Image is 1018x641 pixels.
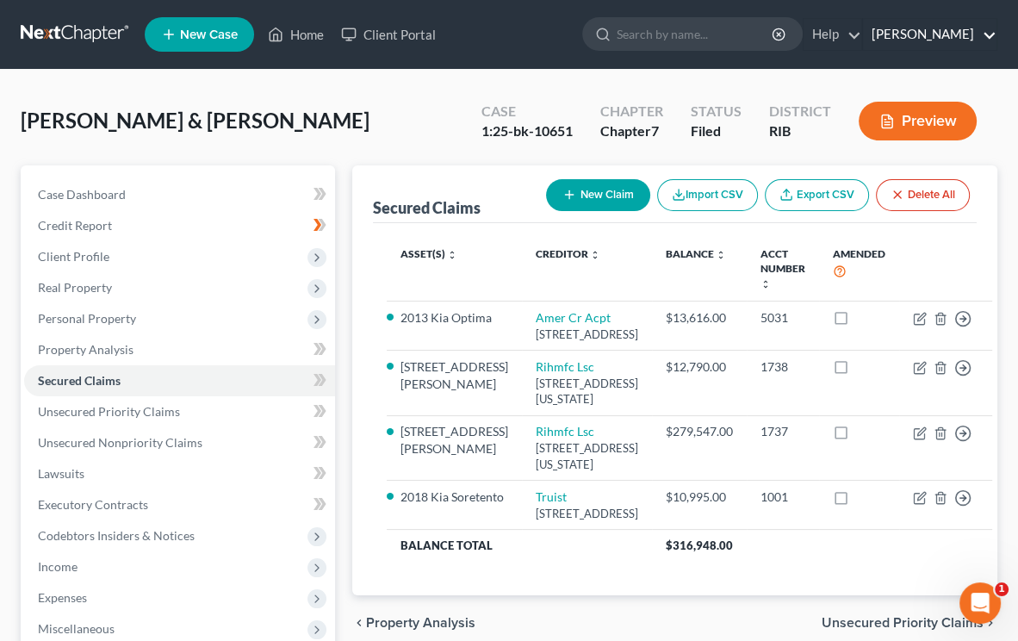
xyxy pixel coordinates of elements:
[400,309,508,327] li: 2013 Kia Optima
[666,538,733,552] span: $316,948.00
[617,18,774,50] input: Search by name...
[822,616,997,630] button: Unsecured Priority Claims chevron_right
[716,250,726,260] i: unfold_more
[180,28,238,41] span: New Case
[400,247,457,260] a: Asset(s) unfold_more
[536,247,600,260] a: Creditor unfold_more
[400,423,508,457] li: [STREET_ADDRESS][PERSON_NAME]
[760,423,805,440] div: 1737
[387,530,652,561] th: Balance Total
[481,102,573,121] div: Case
[760,309,805,327] div: 5031
[38,590,87,605] span: Expenses
[536,489,567,504] a: Truist
[400,489,508,506] li: 2018 Kia Soretento
[959,582,1001,624] iframe: Intercom live chat
[38,528,195,543] span: Codebtors Insiders & Notices
[38,218,112,233] span: Credit Report
[38,435,202,450] span: Unsecured Nonpriority Claims
[769,102,831,121] div: District
[765,179,869,211] a: Export CSV
[38,280,112,295] span: Real Property
[24,396,335,427] a: Unsecured Priority Claims
[666,309,733,327] div: $13,616.00
[546,179,650,211] button: New Claim
[804,19,861,50] a: Help
[352,616,366,630] i: chevron_left
[760,279,771,289] i: unfold_more
[666,489,733,506] div: $10,995.00
[691,102,742,121] div: Status
[536,310,611,325] a: Amer Cr Acpt
[536,506,638,522] div: [STREET_ADDRESS]
[536,424,594,439] a: Rihmfc Lsc
[536,376,638,408] div: [STREET_ADDRESS][US_STATE]
[666,423,733,440] div: $279,547.00
[24,179,335,210] a: Case Dashboard
[859,102,977,140] button: Preview
[38,621,115,636] span: Miscellaneous
[822,616,984,630] span: Unsecured Priority Claims
[38,497,148,512] span: Executory Contracts
[691,121,742,141] div: Filed
[21,108,369,133] span: [PERSON_NAME] & [PERSON_NAME]
[760,247,805,289] a: Acct Number unfold_more
[995,582,1009,596] span: 1
[769,121,831,141] div: RIB
[590,250,600,260] i: unfold_more
[259,19,332,50] a: Home
[600,121,663,141] div: Chapter
[38,342,133,357] span: Property Analysis
[38,187,126,202] span: Case Dashboard
[38,404,180,419] span: Unsecured Priority Claims
[38,466,84,481] span: Lawsuits
[24,365,335,396] a: Secured Claims
[666,247,726,260] a: Balance unfold_more
[481,121,573,141] div: 1:25-bk-10651
[600,102,663,121] div: Chapter
[38,559,78,574] span: Income
[24,210,335,241] a: Credit Report
[536,359,594,374] a: Rihmfc Lsc
[373,197,481,218] div: Secured Claims
[760,489,805,506] div: 1001
[447,250,457,260] i: unfold_more
[24,458,335,489] a: Lawsuits
[819,237,899,302] th: Amended
[536,440,638,472] div: [STREET_ADDRESS][US_STATE]
[863,19,996,50] a: [PERSON_NAME]
[38,249,109,264] span: Client Profile
[24,334,335,365] a: Property Analysis
[24,489,335,520] a: Executory Contracts
[24,427,335,458] a: Unsecured Nonpriority Claims
[38,373,121,388] span: Secured Claims
[366,616,475,630] span: Property Analysis
[760,358,805,376] div: 1738
[657,179,758,211] button: Import CSV
[400,358,508,393] li: [STREET_ADDRESS][PERSON_NAME]
[876,179,970,211] button: Delete All
[38,311,136,326] span: Personal Property
[536,327,638,343] div: [STREET_ADDRESS]
[332,19,444,50] a: Client Portal
[651,122,659,139] span: 7
[666,358,733,376] div: $12,790.00
[352,616,475,630] button: chevron_left Property Analysis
